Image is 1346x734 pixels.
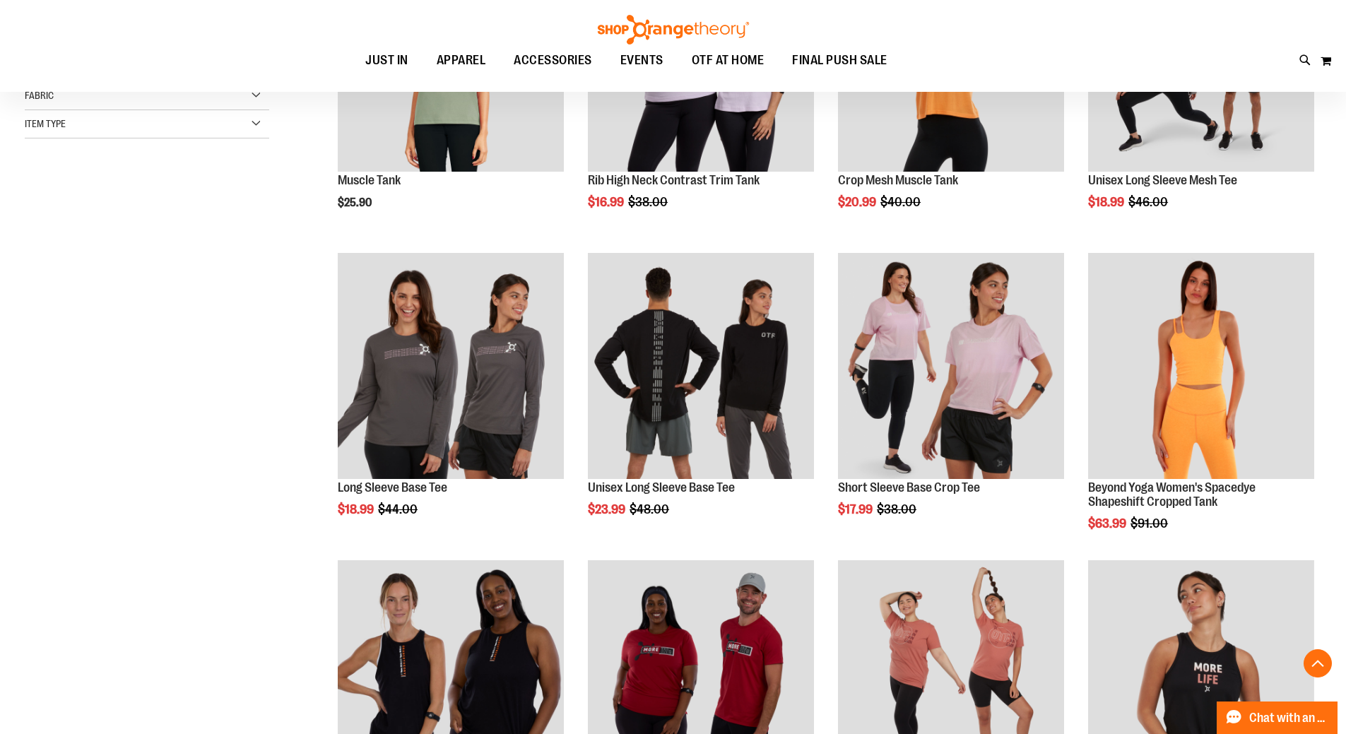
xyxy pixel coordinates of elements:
[338,502,376,516] span: $18.99
[1088,173,1237,187] a: Unisex Long Sleeve Mesh Tee
[1088,253,1314,481] a: Product image for Beyond Yoga Womens Spacedye Shapeshift Cropped Tank
[831,246,1071,552] div: product
[338,253,564,479] img: Product image for Long Sleeve Base Tee
[620,45,663,76] span: EVENTS
[581,246,821,552] div: product
[1304,649,1332,677] button: Back To Top
[880,195,923,209] span: $40.00
[877,502,919,516] span: $38.00
[1088,253,1314,479] img: Product image for Beyond Yoga Womens Spacedye Shapeshift Cropped Tank
[338,173,401,187] a: Muscle Tank
[365,45,408,76] span: JUST IN
[1088,480,1256,509] a: Beyond Yoga Women's Spacedye Shapeshift Cropped Tank
[678,45,779,77] a: OTF AT HOME
[588,502,627,516] span: $23.99
[838,502,875,516] span: $17.99
[630,502,671,516] span: $48.00
[838,480,980,495] a: Short Sleeve Base Crop Tee
[792,45,887,76] span: FINAL PUSH SALE
[338,253,564,481] a: Product image for Long Sleeve Base Tee
[588,253,814,479] img: Product image for Unisex Long Sleeve Base Tee
[500,45,606,77] a: ACCESSORIES
[606,45,678,77] a: EVENTS
[838,195,878,209] span: $20.99
[778,45,902,77] a: FINAL PUSH SALE
[423,45,500,76] a: APPAREL
[378,502,420,516] span: $44.00
[338,196,374,209] span: $25.90
[838,253,1064,481] a: Product image for Short Sleeve Base Crop Tee
[588,253,814,481] a: Product image for Unisex Long Sleeve Base Tee
[338,480,447,495] a: Long Sleeve Base Tee
[1217,702,1338,734] button: Chat with an Expert
[1081,246,1321,566] div: product
[25,118,66,129] span: Item Type
[1130,516,1170,531] span: $91.00
[514,45,592,76] span: ACCESSORIES
[588,173,760,187] a: Rib High Neck Contrast Trim Tank
[838,173,958,187] a: Crop Mesh Muscle Tank
[1088,516,1128,531] span: $63.99
[1088,195,1126,209] span: $18.99
[1128,195,1170,209] span: $46.00
[628,195,670,209] span: $38.00
[331,246,571,552] div: product
[1249,711,1329,725] span: Chat with an Expert
[25,90,54,101] span: Fabric
[588,195,626,209] span: $16.99
[596,15,751,45] img: Shop Orangetheory
[588,480,735,495] a: Unisex Long Sleeve Base Tee
[692,45,764,76] span: OTF AT HOME
[838,253,1064,479] img: Product image for Short Sleeve Base Crop Tee
[437,45,486,76] span: APPAREL
[351,45,423,77] a: JUST IN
